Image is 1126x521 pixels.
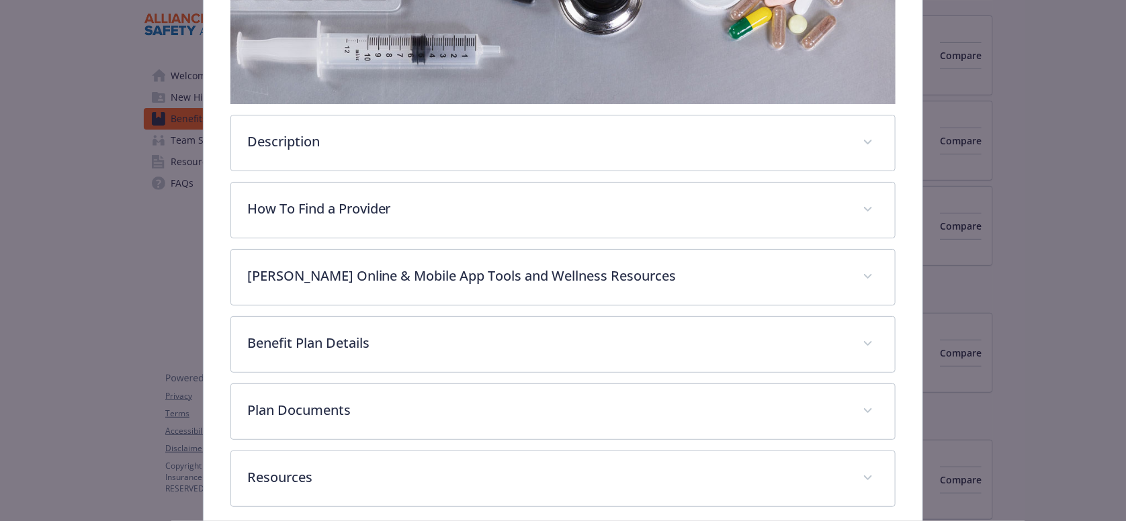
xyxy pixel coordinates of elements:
[231,451,896,506] div: Resources
[231,183,896,238] div: How To Find a Provider
[247,400,847,420] p: Plan Documents
[231,115,896,171] div: Description
[247,199,847,219] p: How To Find a Provider
[231,317,896,372] div: Benefit Plan Details
[231,384,896,439] div: Plan Documents
[247,333,847,353] p: Benefit Plan Details
[247,132,847,152] p: Description
[231,250,896,305] div: [PERSON_NAME] Online & Mobile App Tools and Wellness Resources
[247,266,847,286] p: [PERSON_NAME] Online & Mobile App Tools and Wellness Resources
[247,467,847,487] p: Resources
